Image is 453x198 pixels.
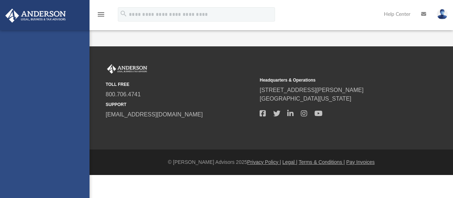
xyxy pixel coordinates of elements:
a: [GEOGRAPHIC_DATA][US_STATE] [260,96,351,102]
a: menu [97,14,105,19]
img: Anderson Advisors Platinum Portal [3,9,68,23]
a: Legal | [283,159,298,165]
i: search [120,10,127,18]
div: © [PERSON_NAME] Advisors 2025 [90,158,453,166]
small: SUPPORT [106,101,255,108]
i: menu [97,10,105,19]
a: [STREET_ADDRESS][PERSON_NAME] [260,87,363,93]
a: [EMAIL_ADDRESS][DOMAIN_NAME] [106,111,203,118]
a: Terms & Conditions | [299,159,345,165]
small: Headquarters & Operations [260,77,409,83]
a: Pay Invoices [346,159,375,165]
img: Anderson Advisors Platinum Portal [106,64,149,74]
img: User Pic [437,9,448,19]
a: 800.706.4741 [106,91,141,97]
small: TOLL FREE [106,81,255,88]
a: Privacy Policy | [247,159,281,165]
